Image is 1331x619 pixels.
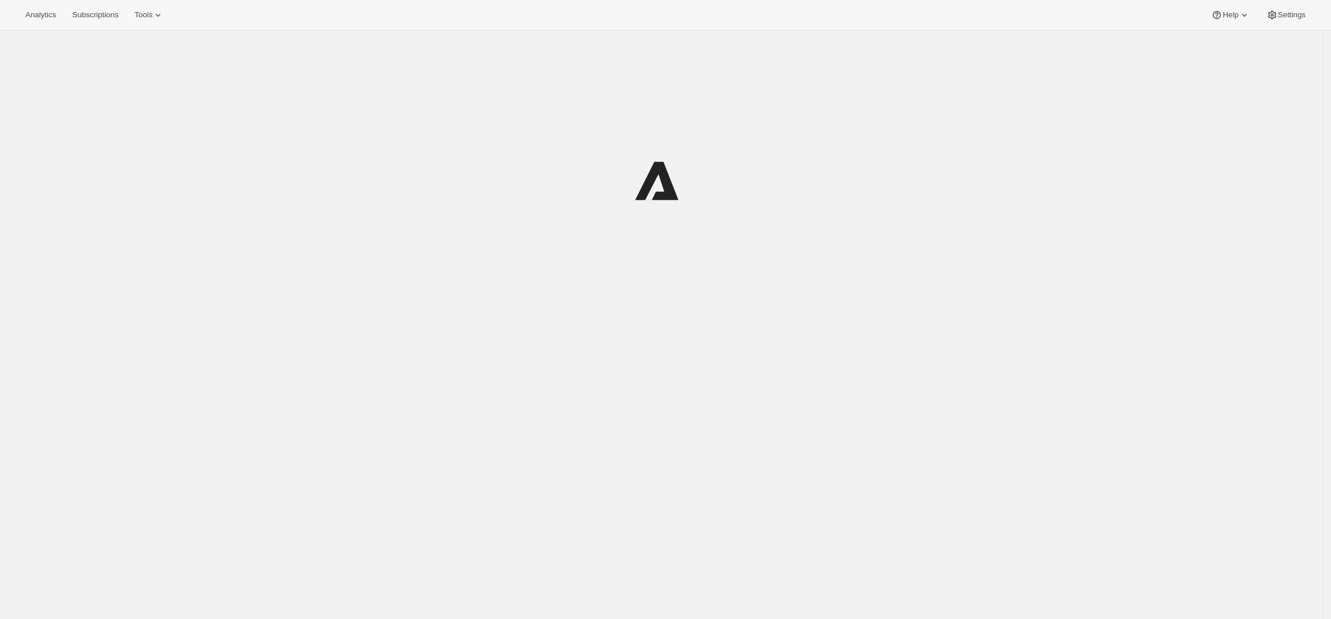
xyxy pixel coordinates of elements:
span: Analytics [25,10,56,20]
button: Help [1204,7,1257,23]
button: Settings [1259,7,1313,23]
button: Subscriptions [65,7,125,23]
span: Tools [134,10,152,20]
span: Settings [1278,10,1306,20]
span: Subscriptions [72,10,118,20]
button: Tools [128,7,171,23]
button: Analytics [18,7,63,23]
span: Help [1223,10,1238,20]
